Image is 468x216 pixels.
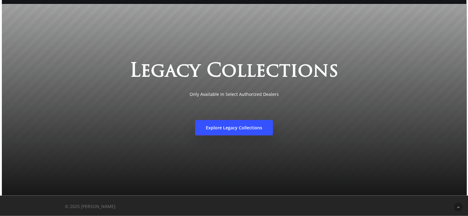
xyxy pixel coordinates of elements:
span: e [256,61,266,83]
span: y [190,61,200,83]
span: L [130,61,141,83]
p: Only Available In Select Authorized Dealers [48,90,420,98]
span: l [237,61,246,83]
span: c [176,61,190,83]
span: a [165,61,176,83]
h3: Legacy Collections [48,61,420,83]
span: n [313,61,329,83]
span: Explore Legacy Collections [206,125,262,131]
span: l [246,61,256,83]
a: Back to top [454,203,463,212]
span: s [329,61,338,83]
span: c [266,61,279,83]
span: t [279,61,290,83]
span: C [206,61,222,83]
span: o [298,61,313,83]
span: i [290,61,298,83]
span: g [151,61,165,83]
a: Explore Legacy Collections [195,120,273,135]
span: o [222,61,237,83]
span: e [141,61,151,83]
p: © 2025 [PERSON_NAME]. [65,203,202,210]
